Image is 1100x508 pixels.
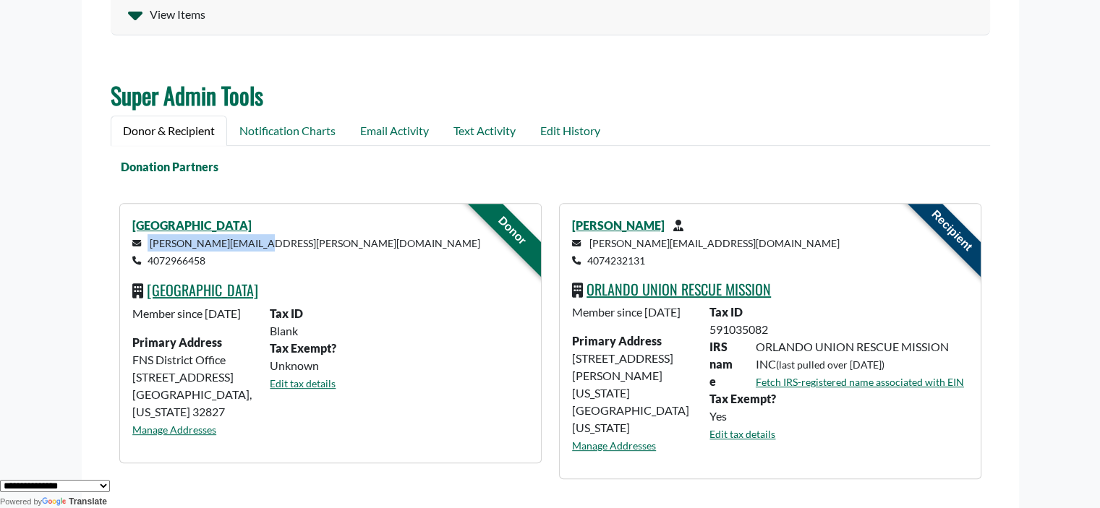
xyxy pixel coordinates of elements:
div: FNS District Office [STREET_ADDRESS] [GEOGRAPHIC_DATA], [US_STATE] 32827 [124,305,261,449]
b: Tax Exempt? [709,392,776,405]
h2: Super Admin Tools [111,82,990,109]
small: (last pulled over [DATE]) [776,358,884,371]
a: [GEOGRAPHIC_DATA] [147,279,258,301]
div: [STREET_ADDRESS][PERSON_NAME][US_STATE] [GEOGRAPHIC_DATA][US_STATE] [563,303,701,465]
a: Edit tax details [709,428,775,440]
small: [PERSON_NAME][EMAIL_ADDRESS][PERSON_NAME][DOMAIN_NAME] 4072966458 [132,237,480,267]
div: Recipient [892,171,1011,290]
div: Donor [452,171,571,290]
a: Manage Addresses [132,423,216,436]
div: Unknown [261,357,537,374]
a: ORLANDO UNION RESCUE MISSION [587,278,771,300]
div: ORLANDO UNION RESCUE MISSION INC [747,338,976,390]
a: Translate [42,496,107,507]
span: View Items [150,6,205,23]
div: 591035082 [701,321,976,338]
a: Text Activity [441,116,528,146]
a: [PERSON_NAME] [572,218,665,232]
small: [PERSON_NAME][EMAIL_ADDRESS][DOMAIN_NAME] 4074232131 [572,237,840,267]
strong: IRS name [709,340,733,388]
a: Edit History [528,116,613,146]
strong: Primary Address [132,335,222,349]
a: Fetch IRS-registered name associated with EIN [756,376,964,388]
b: Tax Exempt? [270,341,336,355]
p: Member since [DATE] [572,303,692,321]
div: Blank [261,322,537,340]
a: Manage Addresses [572,439,656,452]
b: Tax ID [709,305,743,319]
a: [GEOGRAPHIC_DATA] [132,218,252,232]
img: Google Translate [42,497,69,507]
strong: Primary Address [572,334,662,348]
a: Donor & Recipient [111,116,227,146]
a: Notification Charts [227,116,348,146]
a: Edit tax details [270,377,336,389]
div: Donation Partners [102,158,981,176]
a: Email Activity [348,116,441,146]
p: Member since [DATE] [132,305,252,322]
b: Tax ID [270,306,303,320]
div: Yes [701,408,976,425]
